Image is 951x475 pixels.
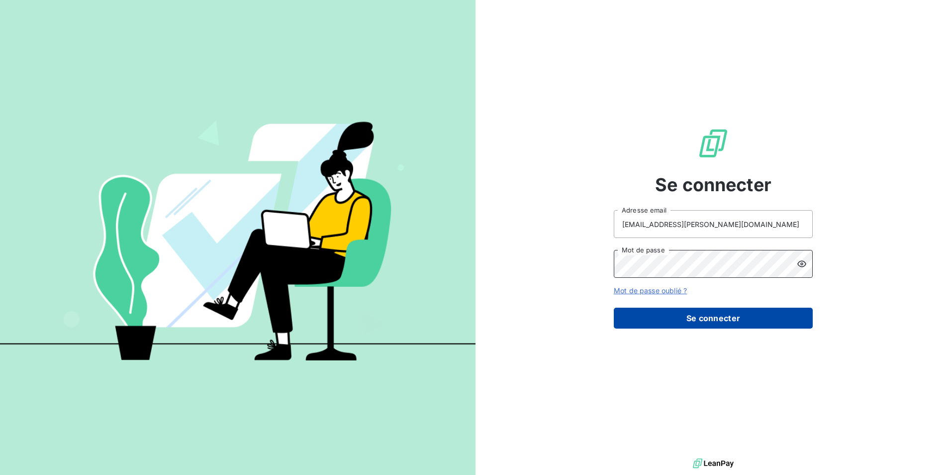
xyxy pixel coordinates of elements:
[614,286,687,295] a: Mot de passe oublié ?
[614,308,813,329] button: Se connecter
[614,210,813,238] input: placeholder
[655,171,771,198] span: Se connecter
[697,127,729,159] img: Logo LeanPay
[693,456,734,471] img: logo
